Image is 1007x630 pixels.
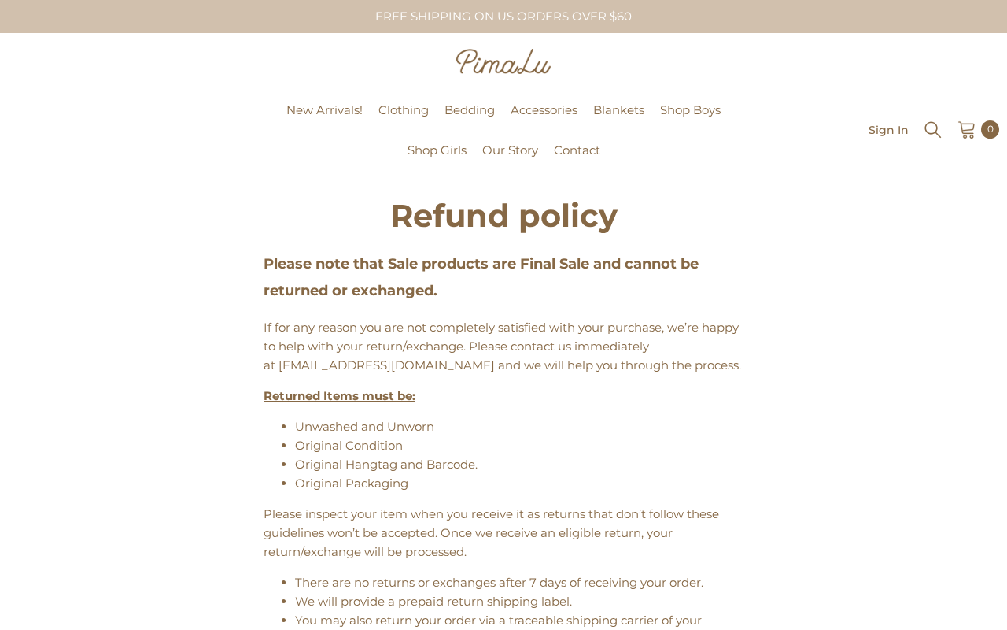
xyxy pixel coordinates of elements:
li: Original Condition [295,436,743,455]
span: Our Story [482,143,538,157]
span: Contact [554,143,600,157]
li: Original Packaging [295,474,743,493]
p: If for any reason you are not completely satisfied with your purchase, we’re happy to help with y... [264,318,743,375]
span: Blankets [593,102,644,117]
p: Please inspect your item when you receive it as returns that don’t follow these guidelines won’t ... [264,505,743,561]
span: Shop Boys [660,102,721,117]
span: Clothing [378,102,429,117]
span: Bedding [444,102,495,117]
a: Pimalu [8,124,57,136]
a: [EMAIL_ADDRESS][DOMAIN_NAME] [278,358,495,372]
span: 0 [987,120,994,138]
a: Accessories [503,101,585,141]
a: Sign In [869,124,909,135]
a: Contact [546,141,608,181]
a: New Arrivals! [278,101,371,141]
a: Clothing [371,101,437,141]
a: Shop Boys [652,101,729,141]
a: Shop Girls [400,141,474,181]
li: There are no returns or exchanges after 7 days of receiving your order. [295,573,743,592]
span: New Arrivals! [286,102,363,117]
span: Shop Girls [408,143,467,157]
li: We will provide a prepaid return shipping label. [295,592,743,611]
a: Blankets [585,101,652,141]
li: Unwashed and Unworn [295,417,743,436]
li: Original Hangtag and Barcode. [295,455,743,474]
u: Returned Items must be: [264,388,415,403]
div: FREE SHIPPING ON US ORDERS OVER $60 [274,2,734,31]
strong: Please note that Sale products are Final Sale and cannot be returned or exchanged. [264,255,699,299]
a: Our Story [474,141,546,181]
span: Accessories [511,102,577,117]
summary: Search [923,118,943,140]
img: Pimalu [456,49,551,74]
h1: Refund policy [264,202,743,229]
a: Bedding [437,101,503,141]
